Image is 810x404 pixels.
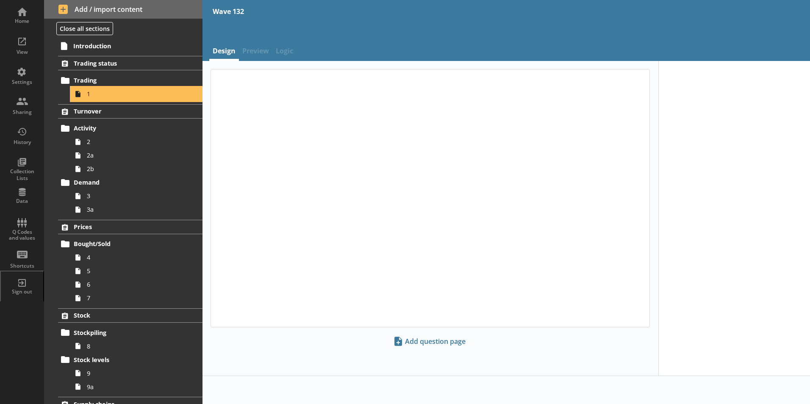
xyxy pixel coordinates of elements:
button: Add question page [391,334,469,349]
div: Q Codes and values [7,229,37,241]
span: 7 [87,294,181,302]
a: 7 [71,291,202,305]
span: Activity [74,124,178,132]
a: Introduction [58,39,202,53]
span: Demand [74,178,178,186]
span: Add / import content [58,5,189,14]
li: Demand33a [62,176,202,216]
span: Turnover [74,107,178,115]
div: Collection Lists [7,168,37,181]
a: Demand [58,176,202,189]
a: 8 [71,339,202,353]
a: 2b [71,162,202,176]
div: Sign out [7,288,37,295]
a: 4 [71,251,202,264]
div: Shortcuts [7,263,37,269]
span: 2 [87,138,181,146]
div: Home [7,18,37,25]
span: Preview [239,43,272,61]
span: Trading status [74,59,178,67]
a: Bought/Sold [58,237,202,251]
li: Stock levels99a [62,353,202,393]
a: Trading [58,74,202,87]
div: Sharing [7,109,37,116]
li: Trading statusTrading1 [44,56,202,100]
span: 9a [87,383,181,391]
li: Activity22a2b [62,122,202,176]
span: 1 [87,90,181,98]
a: Stockpiling [58,326,202,339]
a: Stock levels [58,353,202,366]
a: 3 [71,189,202,203]
a: 6 [71,278,202,291]
span: 9 [87,369,181,377]
span: Add question page [391,335,469,348]
button: Close all sections [56,22,113,35]
a: 9 [71,366,202,380]
span: 8 [87,342,181,350]
span: Trading [74,76,178,84]
a: Trading status [58,56,202,70]
span: Stock [74,311,178,319]
span: Logic [272,43,297,61]
div: View [7,49,37,55]
li: TurnoverActivity22a2bDemand33a [44,104,202,216]
a: Stock [58,308,202,323]
div: Data [7,198,37,205]
div: Settings [7,79,37,86]
li: PricesBought/Sold4567 [44,220,202,305]
a: Prices [58,220,202,234]
div: History [7,139,37,146]
a: 2 [71,135,202,149]
a: 9a [71,380,202,393]
span: Prices [74,223,178,231]
a: Activity [58,122,202,135]
span: 6 [87,280,181,288]
li: Stockpiling8 [62,326,202,353]
span: Bought/Sold [74,240,178,248]
a: Turnover [58,104,202,119]
span: 4 [87,253,181,261]
span: 2a [87,151,181,159]
span: Stock levels [74,356,178,364]
a: 1 [71,87,202,101]
span: 3a [87,205,181,213]
span: Stockpiling [74,329,178,337]
a: 5 [71,264,202,278]
li: StockStockpiling8Stock levels99a [44,308,202,393]
span: 3 [87,192,181,200]
span: Introduction [73,42,178,50]
a: 3a [71,203,202,216]
li: Trading1 [62,74,202,101]
a: 2a [71,149,202,162]
span: 2b [87,165,181,173]
div: Wave 132 [213,7,244,16]
a: Design [209,43,239,61]
span: 5 [87,267,181,275]
li: Bought/Sold4567 [62,237,202,305]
